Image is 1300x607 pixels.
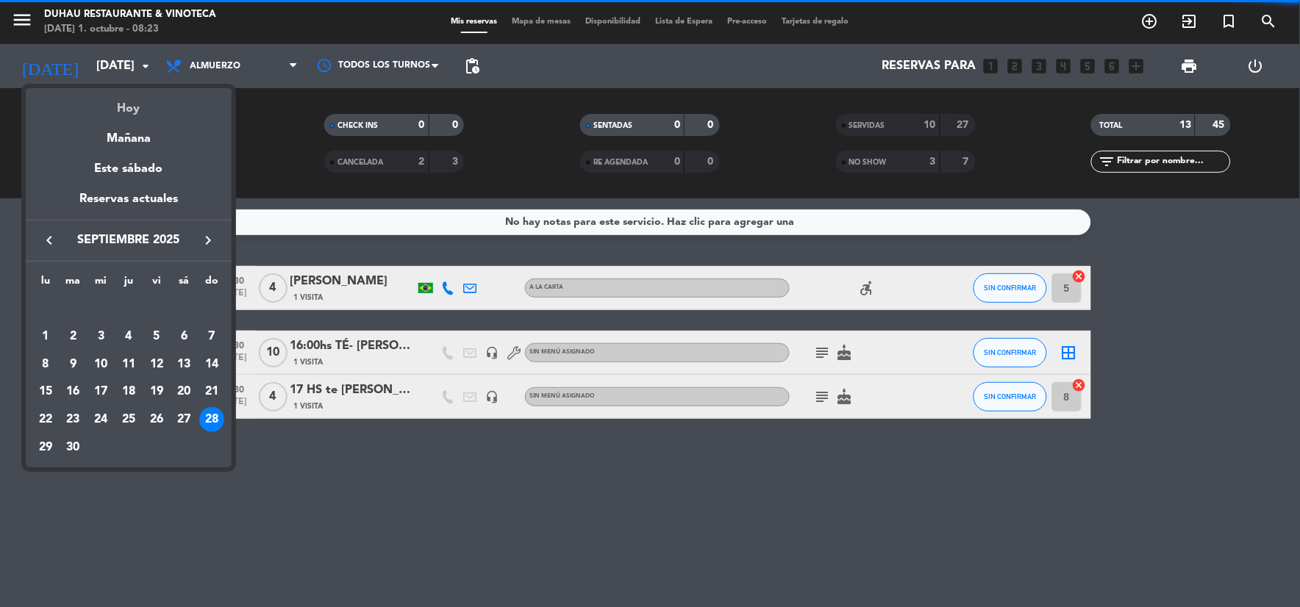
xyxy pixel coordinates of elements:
[171,351,199,378] td: 13 de septiembre de 2025
[144,352,169,377] div: 12
[60,406,87,434] td: 23 de septiembre de 2025
[63,231,195,250] span: septiembre 2025
[33,379,58,404] div: 15
[198,323,226,351] td: 7 de septiembre de 2025
[116,324,141,349] div: 4
[171,324,196,349] div: 6
[198,406,226,434] td: 28 de septiembre de 2025
[116,352,141,377] div: 11
[171,378,199,406] td: 20 de septiembre de 2025
[88,352,113,377] div: 10
[60,434,87,461] td: 30 de septiembre de 2025
[171,352,196,377] div: 13
[199,352,224,377] div: 14
[60,351,87,378] td: 9 de septiembre de 2025
[88,379,113,404] div: 17
[88,407,113,432] div: 24
[144,379,169,404] div: 19
[26,148,232,190] div: Este sábado
[87,406,115,434] td: 24 de septiembre de 2025
[171,407,196,432] div: 27
[199,407,224,432] div: 28
[61,352,86,377] div: 9
[61,435,86,460] div: 30
[26,88,232,118] div: Hoy
[61,324,86,349] div: 2
[144,407,169,432] div: 26
[32,323,60,351] td: 1 de septiembre de 2025
[198,273,226,295] th: domingo
[171,406,199,434] td: 27 de septiembre de 2025
[171,323,199,351] td: 6 de septiembre de 2025
[195,231,221,250] button: keyboard_arrow_right
[87,378,115,406] td: 17 de septiembre de 2025
[116,407,141,432] div: 25
[32,406,60,434] td: 22 de septiembre de 2025
[33,324,58,349] div: 1
[199,231,217,249] i: keyboard_arrow_right
[60,273,87,295] th: martes
[88,324,113,349] div: 3
[171,379,196,404] div: 20
[143,323,171,351] td: 5 de septiembre de 2025
[143,273,171,295] th: viernes
[33,352,58,377] div: 8
[143,406,171,434] td: 26 de septiembre de 2025
[60,323,87,351] td: 2 de septiembre de 2025
[171,273,199,295] th: sábado
[199,379,224,404] div: 21
[26,118,232,148] div: Mañana
[115,351,143,378] td: 11 de septiembre de 2025
[32,295,226,323] td: SEP.
[32,273,60,295] th: lunes
[40,231,58,249] i: keyboard_arrow_left
[33,407,58,432] div: 22
[116,379,141,404] div: 18
[143,378,171,406] td: 19 de septiembre de 2025
[198,351,226,378] td: 14 de septiembre de 2025
[60,378,87,406] td: 16 de septiembre de 2025
[198,378,226,406] td: 21 de septiembre de 2025
[144,324,169,349] div: 5
[32,434,60,461] td: 29 de septiembre de 2025
[115,378,143,406] td: 18 de septiembre de 2025
[115,406,143,434] td: 25 de septiembre de 2025
[26,190,232,220] div: Reservas actuales
[143,351,171,378] td: 12 de septiembre de 2025
[115,273,143,295] th: jueves
[32,351,60,378] td: 8 de septiembre de 2025
[87,351,115,378] td: 10 de septiembre de 2025
[199,324,224,349] div: 7
[36,231,63,250] button: keyboard_arrow_left
[32,378,60,406] td: 15 de septiembre de 2025
[87,323,115,351] td: 3 de septiembre de 2025
[33,435,58,460] div: 29
[61,379,86,404] div: 16
[87,273,115,295] th: miércoles
[61,407,86,432] div: 23
[115,323,143,351] td: 4 de septiembre de 2025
